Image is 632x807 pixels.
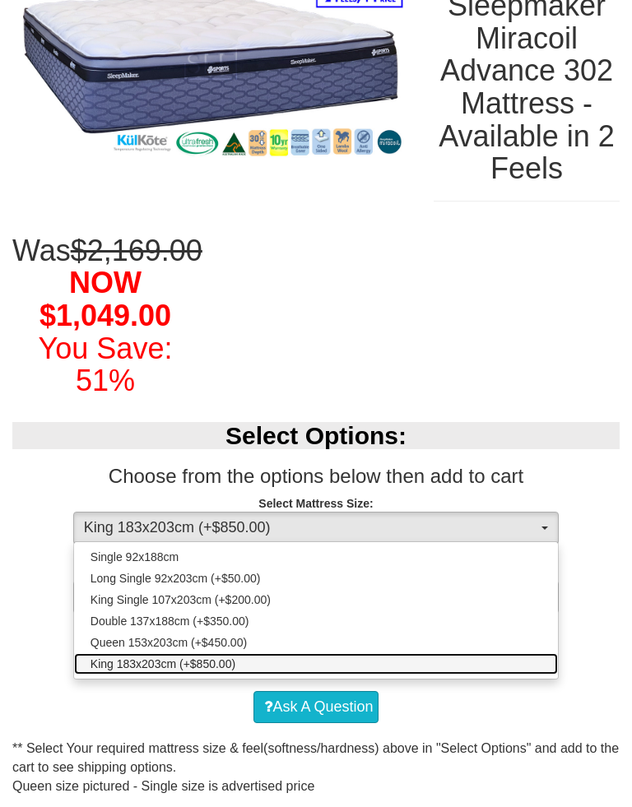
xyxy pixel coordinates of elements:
span: Long Single 92x203cm (+$50.00) [91,570,261,587]
span: Queen 153x203cm (+$450.00) [91,634,247,651]
span: Single 92x188cm [91,549,179,565]
span: Double 137x188cm (+$350.00) [91,613,249,629]
span: King 183x203cm (+$850.00) [91,656,235,672]
span: King Single 107x203cm (+$200.00) [91,591,271,608]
